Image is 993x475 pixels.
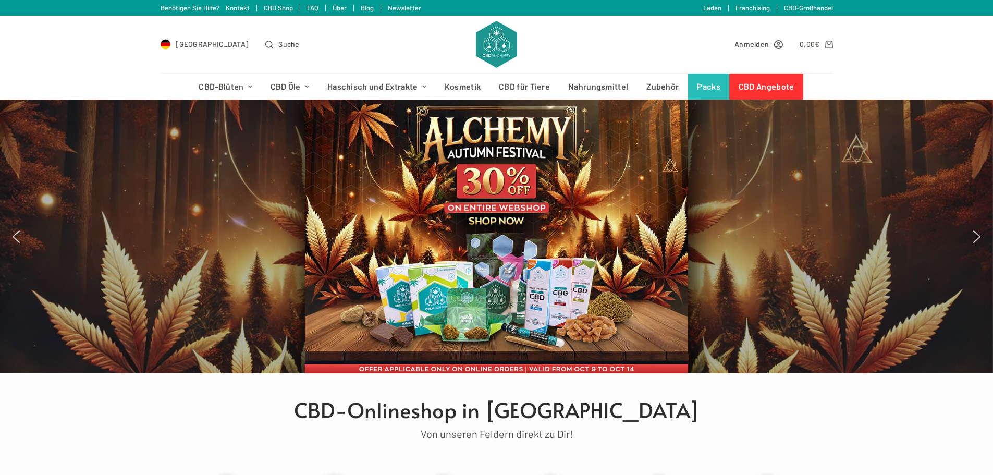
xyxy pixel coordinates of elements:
[278,38,300,50] span: Suche
[318,74,435,100] a: Haschisch und Extrakte
[161,4,250,12] a: Benötigen Sie Hilfe? Kontakt
[734,38,769,50] span: Anmelden
[176,38,249,50] span: [GEOGRAPHIC_DATA]
[388,4,421,12] a: Newsletter
[734,38,783,50] a: Anmelden
[800,40,820,48] bdi: 0,00
[333,4,347,12] a: Über
[166,394,828,425] h1: CBD-Onlineshop in [GEOGRAPHIC_DATA]
[815,40,819,48] span: €
[265,38,299,50] button: Open search form
[161,38,249,50] a: Select Country
[688,74,730,100] a: Packs
[559,74,638,100] a: Nahrungsmittel
[161,39,171,50] img: DE Flag
[264,4,293,12] a: CBD Shop
[8,228,24,245] img: previous arrow
[784,4,833,12] a: CBD-Großhandel
[800,38,832,50] a: Shopping cart
[476,21,517,68] img: CBD Alchemy
[638,74,688,100] a: Zubehör
[166,425,828,443] p: Von unseren Feldern direkt zu Dir!
[969,228,985,245] img: next arrow
[307,4,318,12] a: FAQ
[703,4,721,12] a: Läden
[490,74,559,100] a: CBD für Tiere
[361,4,374,12] a: Blog
[435,74,489,100] a: Kosmetik
[261,74,318,100] a: CBD Öle
[729,74,803,100] a: CBD Angebote
[190,74,261,100] a: CBD-Blüten
[190,74,803,100] nav: Header-Menü
[735,4,770,12] a: Franchising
